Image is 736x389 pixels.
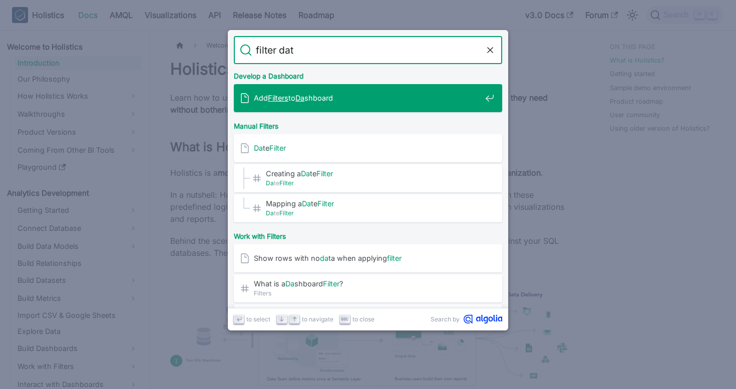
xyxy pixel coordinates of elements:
[431,314,502,324] a: Search byAlgolia
[484,44,496,56] button: Clear the query
[254,144,263,152] mark: Da
[266,199,481,208] span: Mapping a te ​
[254,279,481,288] span: What is a shboard ?​
[317,199,334,208] mark: Filter
[234,164,502,192] a: Creating aDateFilter​DateFilter
[266,209,274,217] mark: Da
[320,254,328,262] mark: da
[387,254,402,262] mark: filter
[234,304,502,332] a: How to AddDashboardFilter?​Filters
[268,94,288,102] mark: Filters
[278,315,285,323] svg: Arrow down
[234,194,502,222] a: Mapping aDateFilter​DateFilter
[266,169,481,178] span: Creating a te ​
[316,169,333,178] mark: Filter
[254,93,481,103] span: Add to shboard
[352,314,375,324] span: to close
[279,179,294,187] mark: Filter
[232,64,504,84] div: Develop a Dashboard
[254,143,481,153] span: te
[235,315,243,323] svg: Enter key
[291,315,298,323] svg: Arrow up
[341,315,348,323] svg: Escape key
[234,84,502,112] a: AddFilterstoDashboard
[323,279,339,288] mark: Filter
[295,94,304,102] mark: Da
[254,253,481,263] span: Show rows with no ta when applying
[252,36,484,64] input: Search docs
[232,224,504,244] div: Work with Filters
[302,199,311,208] mark: Da
[234,134,502,162] a: DateFilter
[266,179,274,187] mark: Da
[266,178,481,188] span: te
[254,288,481,298] span: Filters
[464,314,502,324] svg: Algolia
[232,114,504,134] div: Manual Filters
[279,209,294,217] mark: Filter
[246,314,270,324] span: to select
[302,314,333,324] span: to navigate
[234,244,502,272] a: Show rows with nodata when applyingfilter
[266,208,481,218] span: te
[301,169,310,178] mark: Da
[269,144,286,152] mark: Filter
[285,279,294,288] mark: Da
[431,314,460,324] span: Search by
[234,274,502,302] a: What is aDashboardFilter?​Filters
